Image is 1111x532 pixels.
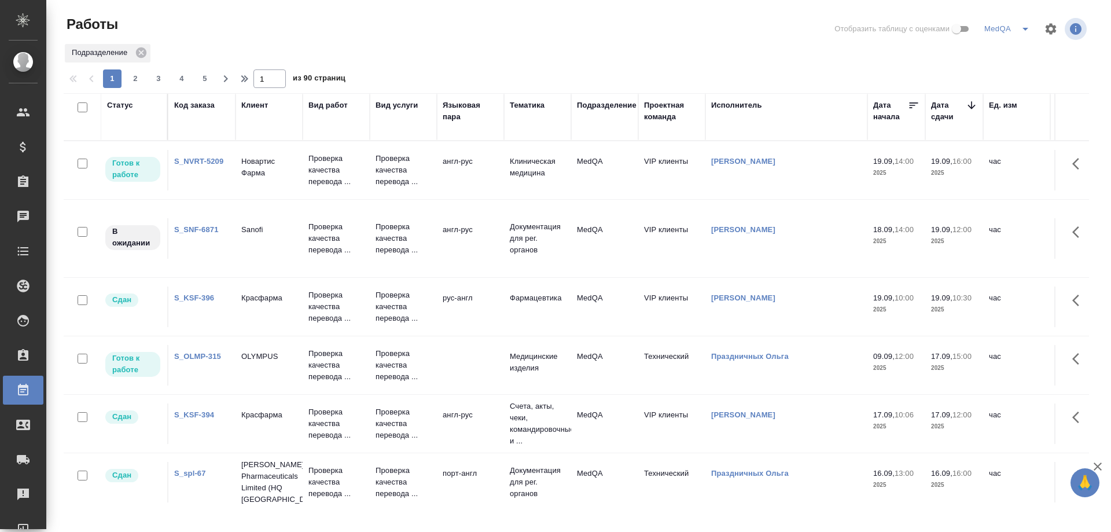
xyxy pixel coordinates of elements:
[510,221,565,256] p: Документация для рег. органов
[571,462,638,502] td: MedQA
[376,465,431,500] p: Проверка качества перевода ...
[112,226,153,249] p: В ожидании
[174,157,223,166] a: S_NVRT-5209
[931,236,977,247] p: 2025
[112,157,153,181] p: Готов к работе
[638,403,705,444] td: VIP клиенты
[172,73,191,85] span: 4
[308,348,364,383] p: Проверка качества перевода ...
[873,100,908,123] div: Дата начала
[931,100,966,123] div: Дата сдачи
[1065,287,1093,314] button: Здесь прячутся важные кнопки
[873,225,895,234] p: 18.09,
[376,406,431,441] p: Проверка качества перевода ...
[1065,345,1093,373] button: Здесь прячутся важные кнопки
[711,293,775,302] a: [PERSON_NAME]
[638,462,705,502] td: Технический
[241,156,297,179] p: Новартис Фарма
[126,69,145,88] button: 2
[72,47,131,58] p: Подразделение
[1065,18,1089,40] span: Посмотреть информацию
[510,351,565,374] p: Медицинские изделия
[952,469,972,478] p: 16:00
[577,100,637,111] div: Подразделение
[983,462,1050,502] td: час
[308,406,364,441] p: Проверка качества перевода ...
[510,292,565,304] p: Фармацевтика
[931,304,977,315] p: 2025
[149,73,168,85] span: 3
[1050,403,1108,444] td: 0.2
[983,345,1050,386] td: час
[1050,218,1108,259] td: 1
[376,221,431,256] p: Проверка качества перевода ...
[510,465,565,500] p: Документация для рег. органов
[1065,403,1093,431] button: Здесь прячутся важные кнопки
[376,100,418,111] div: Вид услуги
[711,100,762,111] div: Исполнитель
[873,362,919,374] p: 2025
[571,150,638,190] td: MedQA
[174,410,214,419] a: S_KSF-394
[711,352,789,361] a: Праздничных Ольга
[241,224,297,236] p: Sanofi
[64,15,118,34] span: Работы
[174,293,214,302] a: S_KSF-396
[571,345,638,386] td: MedQA
[241,459,297,505] p: [PERSON_NAME] Pharmaceuticals Limited (HQ [GEOGRAPHIC_DATA])
[172,69,191,88] button: 4
[873,421,919,432] p: 2025
[638,345,705,386] td: Технический
[931,362,977,374] p: 2025
[952,157,972,166] p: 16:00
[983,403,1050,444] td: час
[65,44,150,63] div: Подразделение
[112,294,131,306] p: Сдан
[931,479,977,491] p: 2025
[1037,15,1065,43] span: Настроить таблицу
[241,351,297,362] p: OLYMPUS
[873,410,895,419] p: 17.09,
[376,289,431,324] p: Проверка качества перевода ...
[711,410,775,419] a: [PERSON_NAME]
[104,224,161,251] div: Исполнитель назначен, приступать к работе пока рано
[376,348,431,383] p: Проверка качества перевода ...
[174,469,206,478] a: S_spl-67
[107,100,133,111] div: Статус
[308,465,364,500] p: Проверка качества перевода ...
[989,100,1017,111] div: Ед. изм
[510,156,565,179] p: Клиническая медицина
[1070,468,1099,497] button: 🙏
[437,150,504,190] td: англ-рус
[112,353,153,376] p: Готов к работе
[895,410,914,419] p: 10:06
[873,167,919,179] p: 2025
[1065,150,1093,178] button: Здесь прячутся важные кнопки
[376,153,431,188] p: Проверка качества перевода ...
[873,293,895,302] p: 19.09,
[443,100,498,123] div: Языковая пара
[308,221,364,256] p: Проверка качества перевода ...
[437,403,504,444] td: англ-рус
[873,157,895,166] p: 19.09,
[510,100,545,111] div: Тематика
[196,73,214,85] span: 5
[873,479,919,491] p: 2025
[895,352,914,361] p: 12:00
[711,157,775,166] a: [PERSON_NAME]
[126,73,145,85] span: 2
[196,69,214,88] button: 5
[510,401,565,447] p: Счета, акты, чеки, командировочные и ...
[638,287,705,327] td: VIP клиенты
[571,218,638,259] td: MedQA
[571,403,638,444] td: MedQA
[952,293,972,302] p: 10:30
[983,287,1050,327] td: час
[1050,462,1108,502] td: 1
[873,236,919,247] p: 2025
[931,293,952,302] p: 19.09,
[834,23,950,35] span: Отобразить таблицу с оценками
[308,153,364,188] p: Проверка качества перевода ...
[644,100,700,123] div: Проектная команда
[952,352,972,361] p: 15:00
